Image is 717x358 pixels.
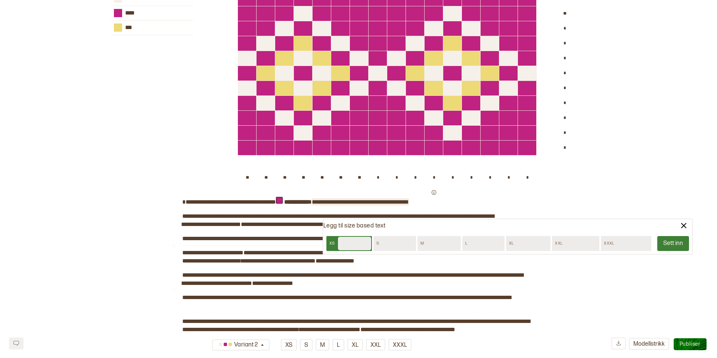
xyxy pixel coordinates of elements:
[366,339,385,351] button: XXL
[212,339,270,351] button: Variant 2
[347,339,363,351] button: XL
[217,339,260,351] div: Variant 2
[601,238,617,249] div: XXXL
[332,339,344,351] button: L
[316,339,329,351] button: M
[281,339,297,351] button: XS
[462,238,470,249] div: L
[388,339,412,351] button: XXXL
[679,221,688,230] img: lukk valg
[326,238,338,249] div: XS
[680,341,701,347] span: Publiser
[373,238,382,249] div: S
[300,339,313,351] button: S
[629,338,669,350] button: Modellstrikk
[552,238,565,249] div: XXL
[674,338,707,350] button: Publiser
[418,238,427,249] div: M
[323,222,386,230] p: Legg til size based text
[657,236,689,251] button: Sett inn
[506,238,517,249] div: XL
